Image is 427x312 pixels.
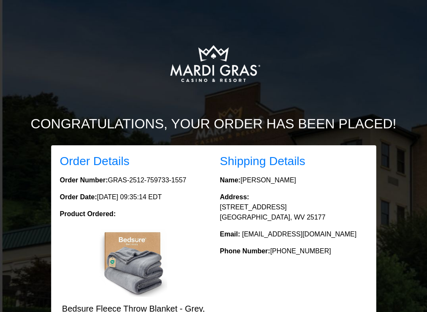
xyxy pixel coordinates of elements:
p: [EMAIL_ADDRESS][DOMAIN_NAME] [220,229,367,239]
h3: Shipping Details [220,154,367,168]
strong: Address: [220,193,249,201]
strong: Product Ordered: [60,210,116,217]
p: [DATE] 09:35:14 EDT [60,192,207,202]
strong: Name: [220,176,241,184]
img: Bedsure Fleece Throw Blanket - Grey, 50x70 inches [100,229,167,297]
strong: Email: [220,231,240,238]
p: [PERSON_NAME] [220,175,367,185]
img: Logo [139,21,289,106]
p: [STREET_ADDRESS] [GEOGRAPHIC_DATA], WV 25177 [220,192,367,222]
strong: Order Number: [60,176,108,184]
p: [PHONE_NUMBER] [220,246,367,256]
h2: Congratulations, your order has been placed! [17,116,410,132]
strong: Phone Number: [220,247,270,255]
h3: Order Details [60,154,207,168]
strong: Order Date: [60,193,97,201]
p: GRAS-2512-759733-1557 [60,175,207,185]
